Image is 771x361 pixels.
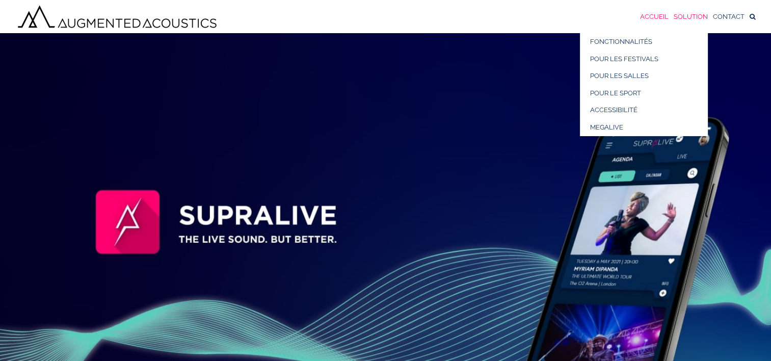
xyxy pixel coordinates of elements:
[580,33,707,50] a: FONCTIONNALITÉS
[580,67,707,85] a: POUR LES SALLES
[580,101,707,119] a: ACCESSIBILITÉ
[590,38,652,45] span: FONCTIONNALITÉS
[15,3,219,30] img: Augmented Acoustics Logo
[580,85,707,102] a: POUR LE SPORT
[640,13,669,20] span: ACCUEIL
[590,72,649,80] span: POUR LES SALLES
[590,89,641,97] span: POUR LE SPORT
[674,13,708,20] span: SOLUTION
[580,119,707,136] a: MEGALIVE
[590,123,623,131] span: MEGALIVE
[580,50,707,68] a: POUR LES FESTIVALS
[713,13,745,20] span: CONTACT
[590,55,658,63] span: POUR LES FESTIVALS
[590,106,637,114] span: ACCESSIBILITÉ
